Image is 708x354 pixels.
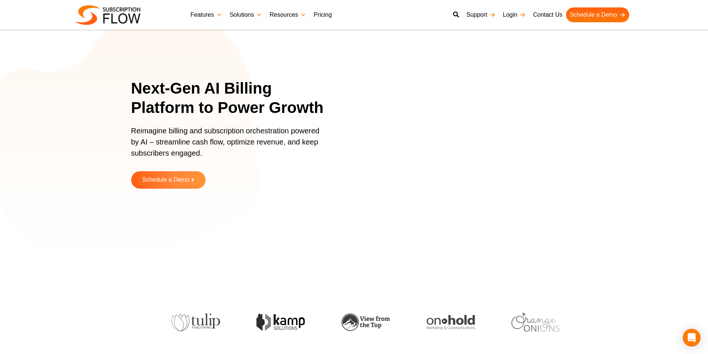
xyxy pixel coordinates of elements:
[256,314,305,331] img: kamp-solution
[683,329,701,347] div: Open Intercom Messenger
[427,315,475,330] img: onhold-marketing
[566,7,629,22] a: Schedule a Demo
[226,7,266,22] a: Solutions
[266,7,310,22] a: Resources
[172,314,220,331] img: tulip-publishing
[131,171,206,189] a: Schedule a Demo
[131,125,324,166] p: Reimagine billing and subscription orchestration powered by AI – streamline cash flow, optimize r...
[529,7,566,22] a: Contact Us
[131,79,334,118] h1: Next-Gen AI Billing Platform to Power Growth
[511,313,560,332] img: orange-onions
[463,7,499,22] a: Support
[342,314,390,331] img: view-from-the-top
[75,5,140,25] img: Subscriptionflow
[310,7,336,22] a: Pricing
[499,7,529,22] a: Login
[187,7,226,22] a: Features
[142,177,189,183] span: Schedule a Demo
